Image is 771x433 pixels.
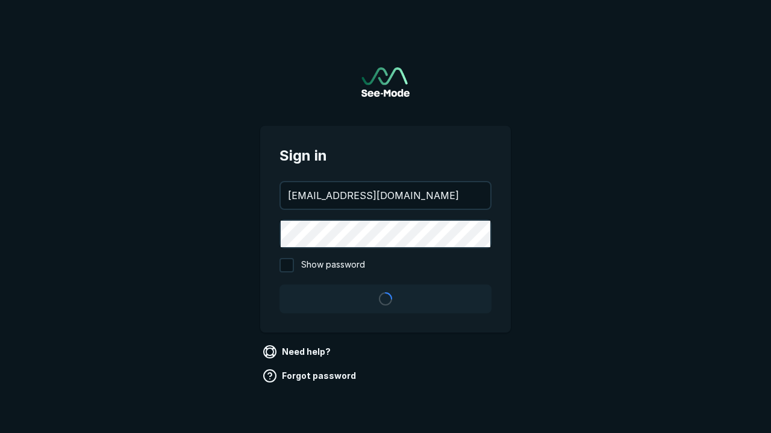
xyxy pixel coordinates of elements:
img: See-Mode Logo [361,67,410,97]
span: Show password [301,258,365,272]
a: Go to sign in [361,67,410,97]
span: Sign in [279,145,492,167]
a: Forgot password [260,366,361,385]
input: your@email.com [281,182,490,209]
a: Need help? [260,342,336,361]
